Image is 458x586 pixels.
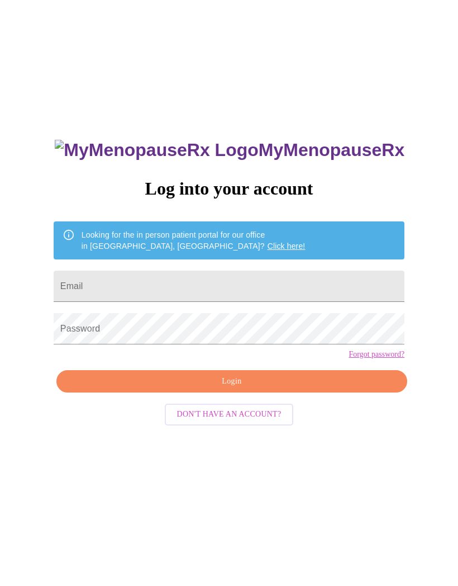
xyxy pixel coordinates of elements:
button: Login [56,370,407,393]
img: MyMenopauseRx Logo [55,140,258,160]
span: Login [69,375,394,389]
span: Don't have an account? [177,408,282,422]
a: Forgot password? [349,350,404,359]
div: Looking for the in person patient portal for our office in [GEOGRAPHIC_DATA], [GEOGRAPHIC_DATA]? [82,225,306,256]
h3: Log into your account [54,178,404,199]
button: Don't have an account? [165,404,294,426]
a: Click here! [268,242,306,251]
h3: MyMenopauseRx [55,140,404,160]
a: Don't have an account? [162,409,297,418]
